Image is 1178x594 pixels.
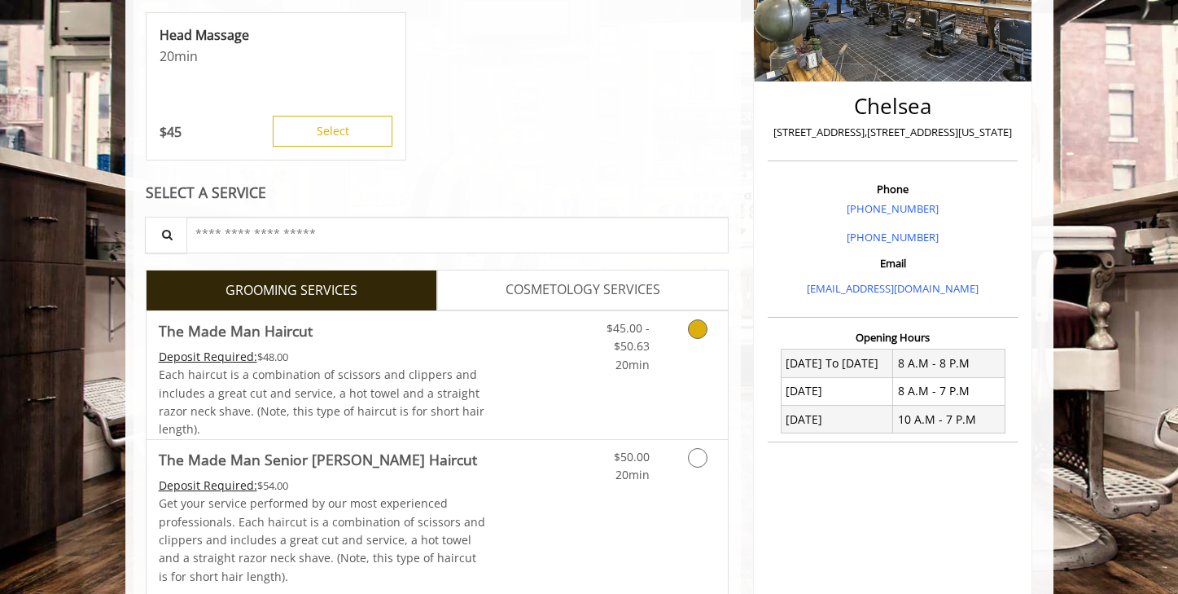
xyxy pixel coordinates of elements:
div: $48.00 [159,348,486,366]
span: COSMETOLOGY SERVICES [506,279,660,301]
b: The Made Man Senior [PERSON_NAME] Haircut [159,448,477,471]
p: Get your service performed by our most experienced professionals. Each haircut is a combination o... [159,495,486,586]
td: [DATE] [781,377,893,405]
p: 20 [160,47,392,65]
h3: Email [772,257,1014,269]
p: Head Massage [160,26,392,44]
p: [STREET_ADDRESS],[STREET_ADDRESS][US_STATE] [772,124,1014,141]
span: GROOMING SERVICES [226,280,357,301]
td: 8 A.M - 8 P.M [893,350,1005,377]
span: $ [160,123,167,141]
span: min [174,47,198,65]
td: 10 A.M - 7 P.M [893,406,1005,433]
button: Select [273,116,392,147]
td: [DATE] [781,406,893,433]
span: 20min [615,467,650,482]
button: Service Search [145,217,187,253]
b: The Made Man Haircut [159,319,313,342]
div: SELECT A SERVICE [146,185,729,200]
div: $54.00 [159,477,486,495]
a: [PHONE_NUMBER] [847,230,939,244]
a: [PHONE_NUMBER] [847,201,939,216]
h3: Phone [772,183,1014,195]
span: $50.00 [614,449,650,464]
span: 20min [615,357,650,372]
a: [EMAIL_ADDRESS][DOMAIN_NAME] [807,281,979,296]
td: 8 A.M - 7 P.M [893,377,1005,405]
span: Each haircut is a combination of scissors and clippers and includes a great cut and service, a ho... [159,367,484,437]
h3: Opening Hours [768,332,1018,343]
span: $45.00 - $50.63 [607,320,650,354]
span: This service needs some Advance to be paid before we block your appointment [159,477,257,493]
td: [DATE] To [DATE] [781,350,893,377]
h2: Chelsea [772,95,1014,118]
span: This service needs some Advance to be paid before we block your appointment [159,349,257,364]
p: 45 [160,123,182,141]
